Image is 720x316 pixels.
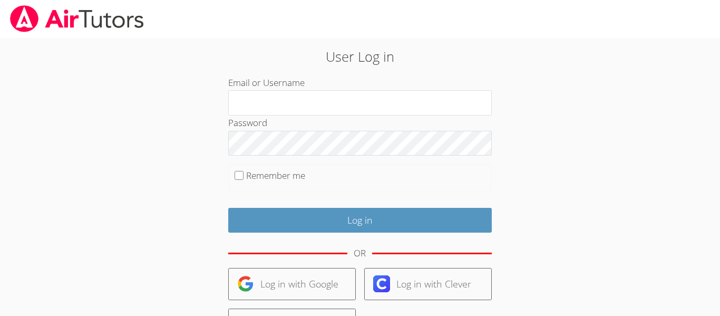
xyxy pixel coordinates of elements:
label: Remember me [246,169,305,181]
a: Log in with Google [228,268,356,300]
label: Email or Username [228,76,305,89]
img: google-logo-50288ca7cdecda66e5e0955fdab243c47b7ad437acaf1139b6f446037453330a.svg [237,275,254,292]
h2: User Log in [166,46,554,66]
input: Log in [228,208,492,233]
div: OR [354,246,366,261]
img: airtutors_banner-c4298cdbf04f3fff15de1276eac7730deb9818008684d7c2e4769d2f7ddbe033.png [9,5,145,32]
label: Password [228,117,267,129]
a: Log in with Clever [364,268,492,300]
img: clever-logo-6eab21bc6e7a338710f1a6ff85c0baf02591cd810cc4098c63d3a4b26e2feb20.svg [373,275,390,292]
